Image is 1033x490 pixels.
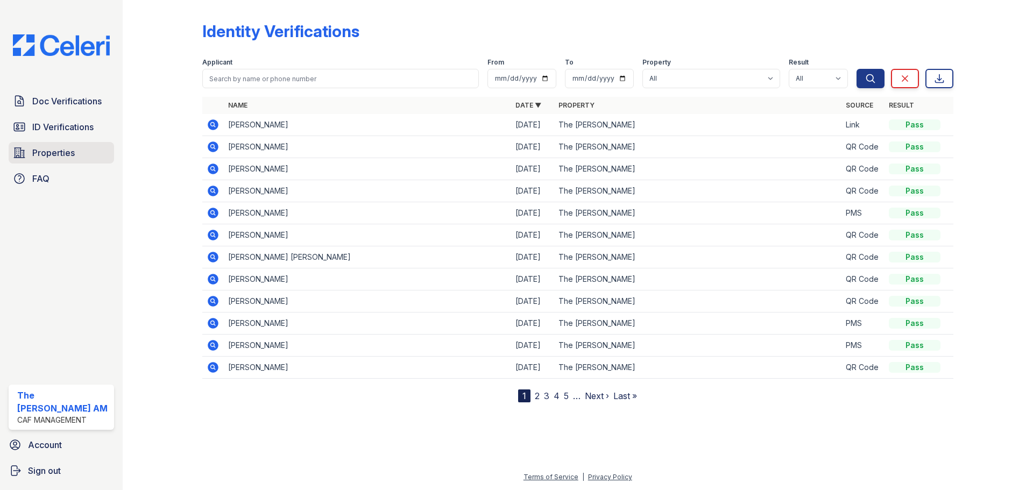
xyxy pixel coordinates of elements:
[841,290,885,313] td: QR Code
[554,114,841,136] td: The [PERSON_NAME]
[554,224,841,246] td: The [PERSON_NAME]
[554,202,841,224] td: The [PERSON_NAME]
[17,389,110,415] div: The [PERSON_NAME] AM
[224,224,511,246] td: [PERSON_NAME]
[889,208,940,218] div: Pass
[841,357,885,379] td: QR Code
[511,114,554,136] td: [DATE]
[841,180,885,202] td: QR Code
[573,389,581,402] span: …
[32,120,94,133] span: ID Verifications
[889,362,940,373] div: Pass
[32,146,75,159] span: Properties
[554,136,841,158] td: The [PERSON_NAME]
[841,114,885,136] td: Link
[554,158,841,180] td: The [PERSON_NAME]
[889,274,940,285] div: Pass
[4,460,118,481] a: Sign out
[511,158,554,180] td: [DATE]
[889,318,940,329] div: Pass
[889,296,940,307] div: Pass
[841,224,885,246] td: QR Code
[554,313,841,335] td: The [PERSON_NAME]
[28,438,62,451] span: Account
[582,473,584,481] div: |
[224,136,511,158] td: [PERSON_NAME]
[889,141,940,152] div: Pass
[511,180,554,202] td: [DATE]
[841,313,885,335] td: PMS
[841,202,885,224] td: PMS
[9,168,114,189] a: FAQ
[511,224,554,246] td: [DATE]
[544,390,549,401] a: 3
[558,101,595,109] a: Property
[224,268,511,290] td: [PERSON_NAME]
[523,473,578,481] a: Terms of Service
[224,202,511,224] td: [PERSON_NAME]
[889,340,940,351] div: Pass
[889,119,940,130] div: Pass
[511,357,554,379] td: [DATE]
[511,246,554,268] td: [DATE]
[202,22,359,41] div: Identity Verifications
[9,142,114,164] a: Properties
[889,164,940,174] div: Pass
[17,415,110,425] div: CAF Management
[511,313,554,335] td: [DATE]
[846,101,873,109] a: Source
[554,268,841,290] td: The [PERSON_NAME]
[224,158,511,180] td: [PERSON_NAME]
[564,390,569,401] a: 5
[554,290,841,313] td: The [PERSON_NAME]
[28,464,61,477] span: Sign out
[224,246,511,268] td: [PERSON_NAME] [PERSON_NAME]
[202,69,479,88] input: Search by name or phone number
[4,34,118,56] img: CE_Logo_Blue-a8612792a0a2168367f1c8372b55b34899dd931a85d93a1a3d3e32e68fde9ad4.png
[224,290,511,313] td: [PERSON_NAME]
[841,158,885,180] td: QR Code
[224,114,511,136] td: [PERSON_NAME]
[554,357,841,379] td: The [PERSON_NAME]
[224,180,511,202] td: [PERSON_NAME]
[228,101,247,109] a: Name
[613,390,637,401] a: Last »
[32,95,102,108] span: Doc Verifications
[642,58,671,67] label: Property
[511,290,554,313] td: [DATE]
[554,180,841,202] td: The [PERSON_NAME]
[889,252,940,262] div: Pass
[841,268,885,290] td: QR Code
[4,434,118,456] a: Account
[588,473,632,481] a: Privacy Policy
[511,136,554,158] td: [DATE]
[511,335,554,357] td: [DATE]
[889,230,940,240] div: Pass
[511,268,554,290] td: [DATE]
[224,357,511,379] td: [PERSON_NAME]
[841,246,885,268] td: QR Code
[9,116,114,138] a: ID Verifications
[841,335,885,357] td: PMS
[518,389,530,402] div: 1
[487,58,504,67] label: From
[511,202,554,224] td: [DATE]
[565,58,574,67] label: To
[841,136,885,158] td: QR Code
[32,172,49,185] span: FAQ
[224,313,511,335] td: [PERSON_NAME]
[554,246,841,268] td: The [PERSON_NAME]
[515,101,541,109] a: Date ▼
[889,186,940,196] div: Pass
[789,58,809,67] label: Result
[889,101,914,109] a: Result
[585,390,609,401] a: Next ›
[202,58,232,67] label: Applicant
[9,90,114,112] a: Doc Verifications
[554,390,560,401] a: 4
[535,390,540,401] a: 2
[224,335,511,357] td: [PERSON_NAME]
[554,335,841,357] td: The [PERSON_NAME]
